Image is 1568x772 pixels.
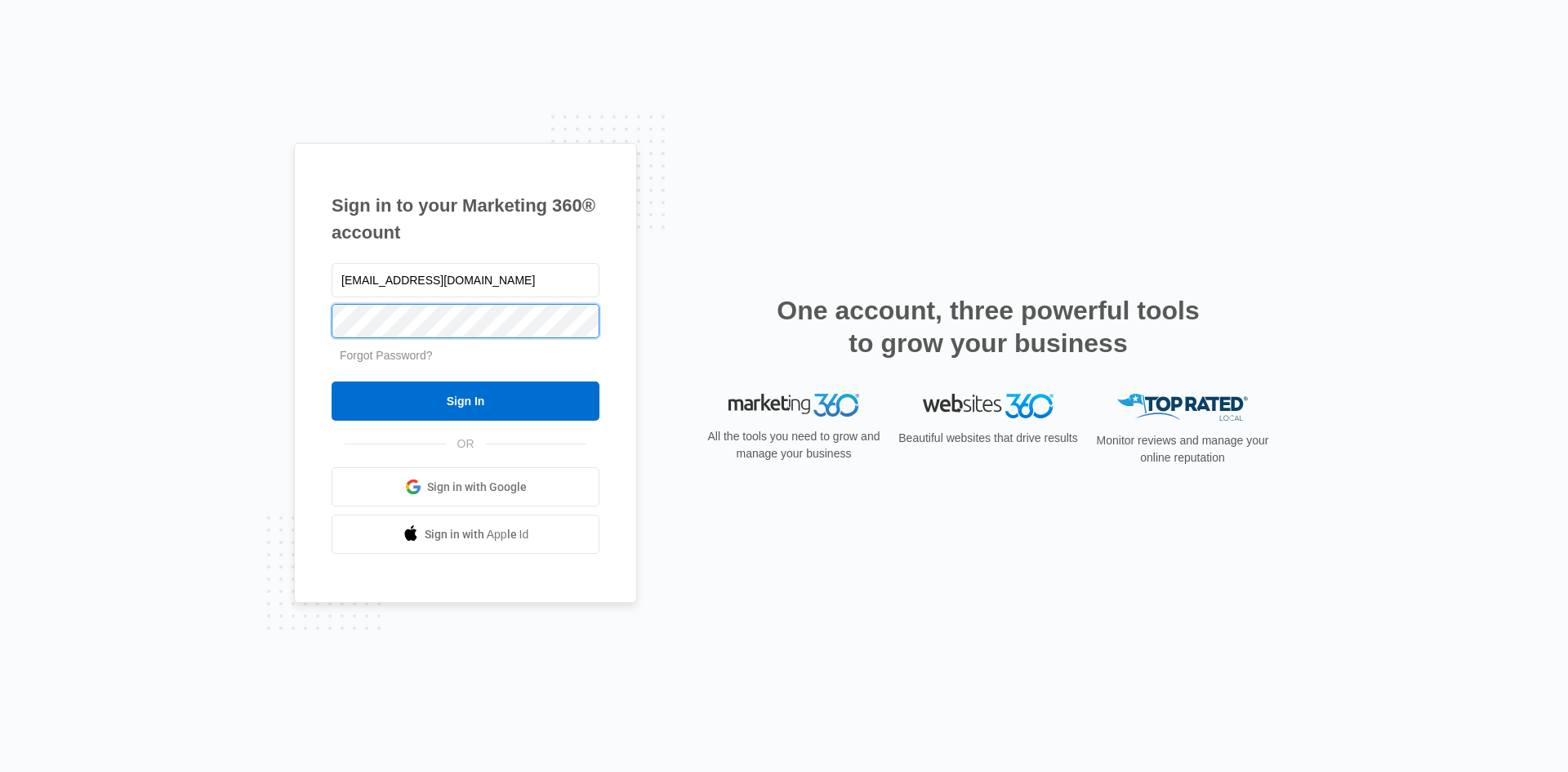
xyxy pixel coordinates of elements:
span: Sign in with Apple Id [425,526,529,543]
a: Forgot Password? [340,349,433,362]
img: Websites 360 [923,394,1053,417]
h2: One account, three powerful tools to grow your business [772,294,1205,359]
img: Top Rated Local [1117,394,1248,421]
h1: Sign in to your Marketing 360® account [332,192,599,246]
input: Sign In [332,382,599,421]
a: Sign in with Google [332,467,599,506]
p: Monitor reviews and manage your online reputation [1091,432,1274,466]
p: Beautiful websites that drive results [897,430,1080,447]
img: Marketing 360 [728,394,859,417]
p: All the tools you need to grow and manage your business [702,428,885,462]
input: Email [332,263,599,297]
span: OR [446,435,486,453]
span: Sign in with Google [427,479,527,496]
a: Sign in with Apple Id [332,515,599,554]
